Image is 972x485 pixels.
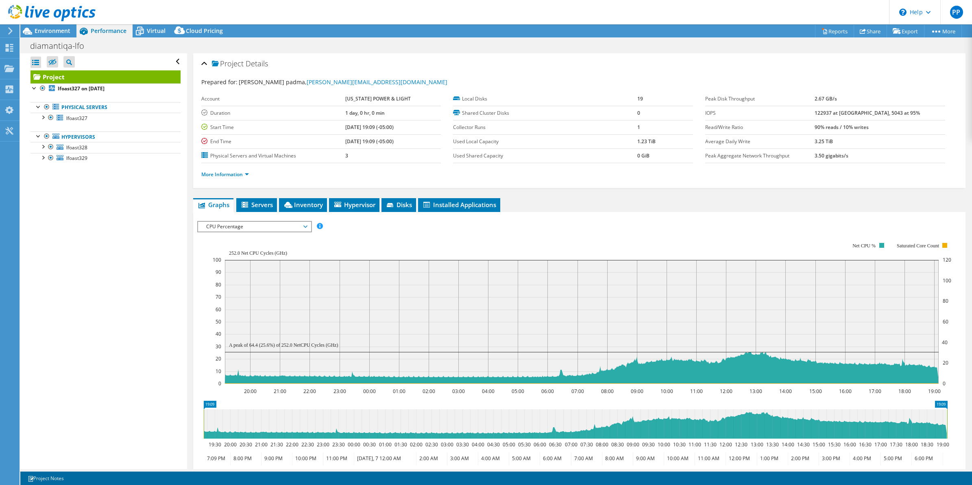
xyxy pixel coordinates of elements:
b: 122937 at [GEOGRAPHIC_DATA], 5043 at 95% [815,109,920,116]
text: 16:00 [843,441,856,448]
text: 10 [216,368,221,375]
a: [PERSON_NAME][EMAIL_ADDRESS][DOMAIN_NAME] [307,78,447,86]
span: lfoast329 [66,155,87,162]
b: 0 GiB [637,152,649,159]
h1: diamantiqa-lfo [26,42,97,50]
a: lfoast327 on [DATE] [31,83,181,94]
text: 13:00 [749,388,762,395]
a: Hypervisors [31,131,181,142]
text: 05:00 [511,388,524,395]
text: 02:00 [422,388,435,395]
text: 18:00 [898,388,911,395]
a: Project Notes [22,473,70,483]
text: 09:30 [642,441,654,448]
b: 1 day, 0 hr, 0 min [345,109,385,116]
text: 05:30 [518,441,530,448]
text: 40 [216,330,221,337]
text: 08:00 [595,441,608,448]
text: 19:30 [208,441,221,448]
span: Cloud Pricing [186,27,223,35]
text: 22:00 [303,388,316,395]
label: Start Time [201,123,346,131]
text: 14:30 [797,441,809,448]
b: lfoast327 on [DATE] [58,85,105,92]
span: lfoast327 [66,115,87,122]
text: 00:00 [347,441,360,448]
text: 05:00 [502,441,515,448]
text: Saturated Core Count [897,243,939,249]
span: Disks [386,201,412,209]
a: Reports [815,25,854,37]
text: 04:30 [487,441,499,448]
label: Account [201,95,346,103]
text: 12:30 [734,441,747,448]
text: 03:00 [452,388,464,395]
text: 23:30 [332,441,344,448]
text: 60 [216,306,221,313]
text: 19:00 [936,441,949,448]
text: 90 [216,269,221,275]
text: 07:00 [564,441,577,448]
text: 04:00 [482,388,494,395]
b: 2.67 GB/s [815,95,837,102]
text: 03:00 [440,441,453,448]
a: lfoast328 [31,142,181,153]
label: Collector Runs [453,123,637,131]
text: 17:00 [874,441,887,448]
text: 21:30 [270,441,283,448]
text: 14:00 [781,441,794,448]
text: 20:00 [224,441,236,448]
span: CPU Percentage [202,222,307,232]
text: 13:30 [766,441,778,448]
span: Environment [35,27,70,35]
label: Prepared for: [201,78,238,86]
text: 40 [942,339,948,346]
label: End Time [201,138,346,146]
text: 11:00 [690,388,702,395]
b: [DATE] 19:09 (-05:00) [345,124,394,131]
text: 15:00 [809,388,822,395]
text: 50 [216,318,221,325]
span: Servers [240,201,273,209]
text: 23:00 [333,388,346,395]
span: Details [246,59,268,68]
text: 02:00 [410,441,422,448]
text: 22:00 [285,441,298,448]
label: Local Disks [453,95,637,103]
span: Installed Applications [422,201,496,209]
text: 18:30 [920,441,933,448]
span: Performance [91,27,126,35]
text: 01:30 [394,441,407,448]
a: Export [887,25,924,37]
text: 12:00 [719,388,732,395]
text: 30 [216,343,221,350]
text: 03:30 [456,441,469,448]
label: Peak Disk Throughput [705,95,815,103]
text: 80 [216,281,221,288]
text: 10:00 [660,388,673,395]
text: 60 [943,318,948,325]
text: 120 [943,256,951,263]
text: 0 [218,380,221,387]
text: 10:30 [673,441,685,448]
text: 06:00 [533,441,546,448]
b: 1 [637,124,640,131]
text: 21:00 [255,441,267,448]
b: 1.23 TiB [637,138,656,145]
label: IOPS [705,109,815,117]
text: 100 [213,256,221,263]
text: 20:30 [239,441,252,448]
b: 19 [637,95,643,102]
text: 01:00 [392,388,405,395]
text: 20:00 [244,388,256,395]
label: Physical Servers and Virtual Machines [201,152,346,160]
span: Graphs [197,201,229,209]
label: Shared Cluster Disks [453,109,637,117]
label: Average Daily Write [705,138,815,146]
text: Net CPU % [852,243,876,249]
text: 21:00 [273,388,286,395]
b: 3 [345,152,348,159]
text: 22:30 [301,441,314,448]
b: [DATE] 19:09 (-05:00) [345,138,394,145]
text: 252.0 Net CPU Cycles (GHz) [229,250,287,256]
